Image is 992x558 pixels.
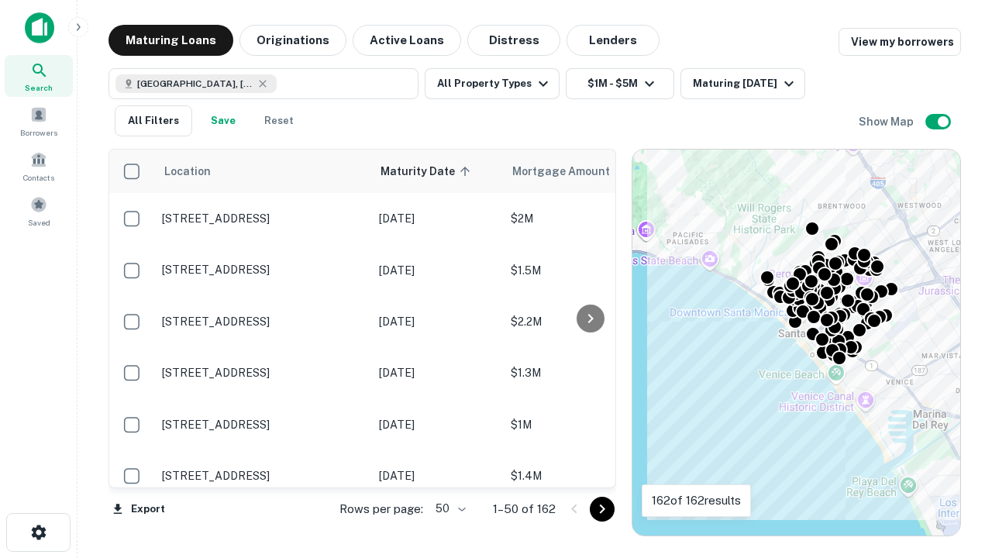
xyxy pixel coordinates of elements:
p: [DATE] [379,210,495,227]
button: Distress [467,25,560,56]
p: $1M [511,416,666,433]
p: [STREET_ADDRESS] [162,315,363,329]
button: [GEOGRAPHIC_DATA], [GEOGRAPHIC_DATA], [GEOGRAPHIC_DATA] [108,68,418,99]
a: View my borrowers [839,28,961,56]
span: Saved [28,216,50,229]
a: Contacts [5,145,73,187]
p: $2.2M [511,313,666,330]
div: 0 0 [632,150,960,536]
th: Maturity Date [371,150,503,193]
p: [STREET_ADDRESS] [162,212,363,226]
button: Maturing [DATE] [680,68,805,99]
p: [STREET_ADDRESS] [162,418,363,432]
span: Borrowers [20,126,57,139]
p: [DATE] [379,313,495,330]
a: Borrowers [5,100,73,142]
button: Save your search to get updates of matches that match your search criteria. [198,105,248,136]
p: [STREET_ADDRESS] [162,469,363,483]
span: Mortgage Amount [512,162,630,181]
span: Location [164,162,211,181]
button: Originations [239,25,346,56]
p: [STREET_ADDRESS] [162,263,363,277]
p: 162 of 162 results [652,491,741,510]
button: Export [108,498,169,521]
p: [DATE] [379,364,495,381]
p: $1.5M [511,262,666,279]
th: Mortgage Amount [503,150,673,193]
p: [STREET_ADDRESS] [162,366,363,380]
iframe: Chat Widget [914,434,992,508]
p: [DATE] [379,262,495,279]
p: 1–50 of 162 [493,500,556,518]
h6: Show Map [859,113,916,130]
p: Rows per page: [339,500,423,518]
button: $1M - $5M [566,68,674,99]
button: Go to next page [590,497,615,522]
button: All Filters [115,105,192,136]
button: Reset [254,105,304,136]
a: Search [5,55,73,97]
button: Lenders [567,25,660,56]
span: [GEOGRAPHIC_DATA], [GEOGRAPHIC_DATA], [GEOGRAPHIC_DATA] [137,77,253,91]
p: $1.4M [511,467,666,484]
img: capitalize-icon.png [25,12,54,43]
p: [DATE] [379,467,495,484]
span: Contacts [23,171,54,184]
th: Location [154,150,371,193]
a: Saved [5,190,73,232]
span: Search [25,81,53,94]
div: Maturing [DATE] [693,74,798,93]
p: $1.3M [511,364,666,381]
span: Maturity Date [381,162,475,181]
p: $2M [511,210,666,227]
button: Active Loans [353,25,461,56]
div: 50 [429,498,468,520]
p: [DATE] [379,416,495,433]
button: All Property Types [425,68,560,99]
button: Maturing Loans [108,25,233,56]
